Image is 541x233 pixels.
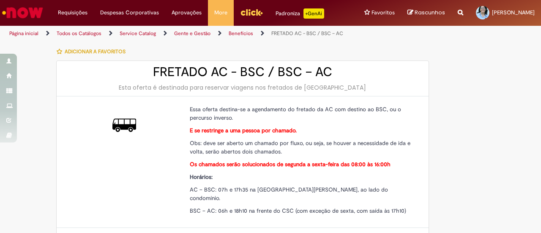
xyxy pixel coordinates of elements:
span: More [214,8,227,17]
span: Favoritos [372,8,395,17]
a: FRETADO AC - BSC / BSC – AC [271,30,343,37]
div: Esta oferta é destinada para reservar viagens nos fretados de [GEOGRAPHIC_DATA] [65,83,420,92]
span: Rascunhos [415,8,445,16]
h2: FRETADO AC - BSC / BSC – AC [65,65,420,79]
a: Benefícios [229,30,253,37]
span: Essa oferta destina-se a agendamento do fretado da AC com destino ao BSC, ou o percurso inverso. [190,106,401,121]
button: Adicionar a Favoritos [56,43,130,60]
strong: Horários: [190,173,213,181]
span: Despesas Corporativas [100,8,159,17]
span: Obs: deve ser aberto um chamado por fluxo, ou seja, se houver a necessidade de ida e volta, serão... [190,140,410,155]
img: FRETADO AC - BSC / BSC – AC [112,113,136,137]
a: Service Catalog [120,30,156,37]
a: Gente e Gestão [174,30,210,37]
img: ServiceNow [1,4,44,21]
p: +GenAi [303,8,324,19]
img: click_logo_yellow_360x200.png [240,6,263,19]
a: Rascunhos [407,9,445,17]
a: Todos os Catálogos [57,30,101,37]
span: Aprovações [172,8,202,17]
strong: E se restringe a uma pessoa por chamado. [190,127,297,134]
a: Página inicial [9,30,38,37]
strong: Os chamados serão solucionados de segunda a sexta-feira das 08:00 às 16:00h [190,161,391,168]
div: Padroniza [276,8,324,19]
span: Requisições [58,8,87,17]
ul: Trilhas de página [6,26,354,41]
span: [PERSON_NAME] [492,9,535,16]
span: BSC – AC: 06h e 18h10 na frente do CSC (com exceção de sexta, com saída às 17h10) [190,207,406,214]
span: Adicionar a Favoritos [65,48,126,55]
span: AC – BSC: 07h e 17h35 na [GEOGRAPHIC_DATA][PERSON_NAME], ao lado do condomínio. [190,186,388,202]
